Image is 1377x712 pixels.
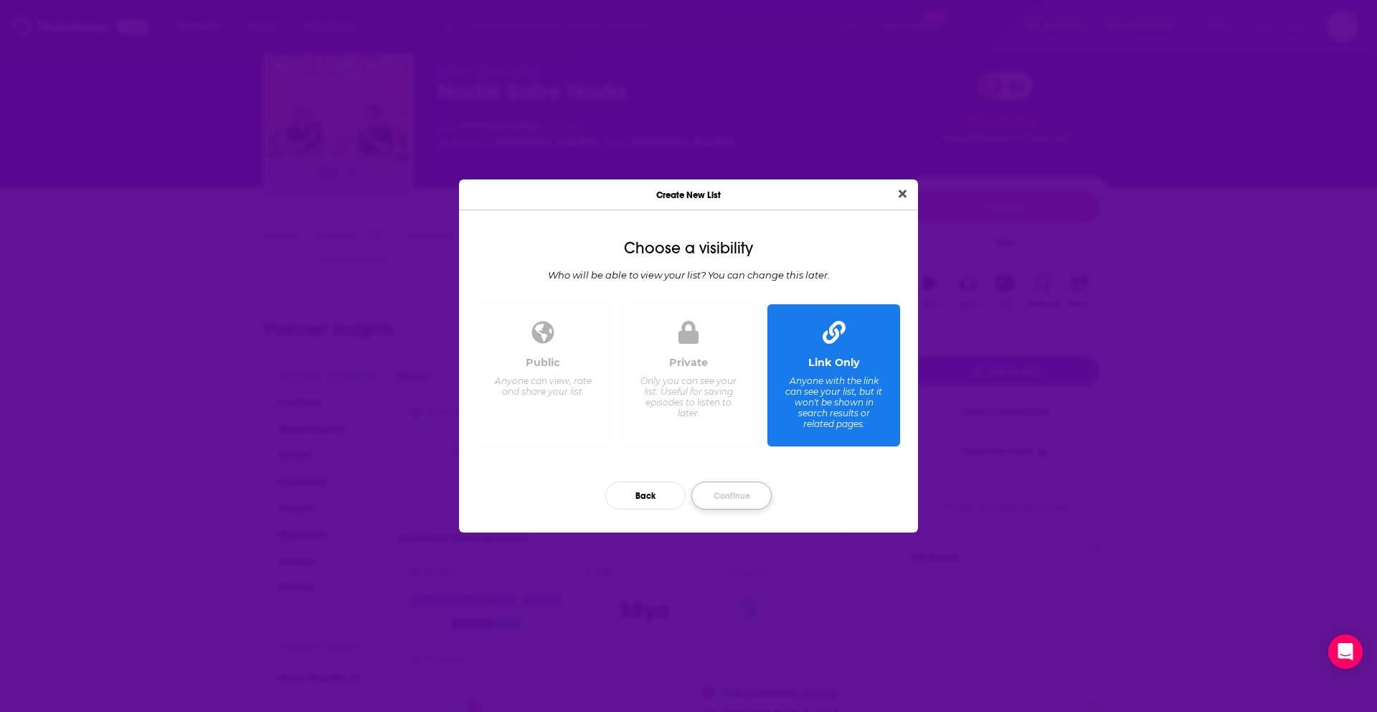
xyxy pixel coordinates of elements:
div: Anyone can view, rate and share your list. [494,375,592,397]
div: Private [669,356,708,369]
button: Continue [691,482,772,510]
div: Open Intercom Messenger [1328,634,1363,669]
div: Link Only [808,356,860,369]
div: Who will be able to view your list? You can change this later. [470,269,907,281]
button: Back [605,482,686,510]
div: Anyone with the link can see your list, but it won't be shown in search results or related pages. [785,375,883,429]
div: Only you can see your list. Useful for saving episodes to listen to later. [639,375,737,418]
div: Public [526,356,560,369]
div: Choose a visibility [470,239,907,258]
div: Create New List [459,179,918,210]
button: Close [893,185,912,203]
